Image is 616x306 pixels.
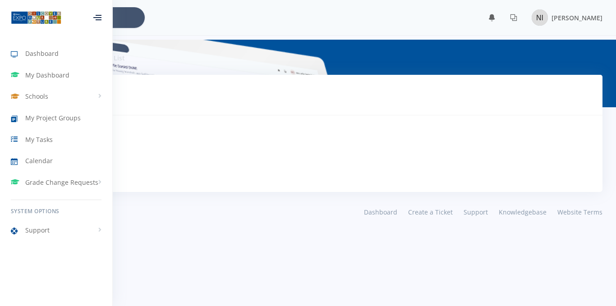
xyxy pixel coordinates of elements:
[25,135,53,144] span: My Tasks
[403,206,458,219] a: Create a Ticket
[11,10,61,25] img: ...
[104,53,125,63] li: List
[493,206,552,219] a: Knowledgebase
[524,8,602,27] a: Image placeholder [PERSON_NAME]
[25,70,69,80] span: My Dashboard
[552,206,602,219] a: Website Terms
[14,207,301,217] div: © 2025
[25,225,50,235] span: Support
[532,9,548,26] img: Image placeholder
[499,208,547,216] span: Knowledgebase
[552,14,602,22] span: [PERSON_NAME]
[46,148,570,160] h3: No Tasks Pending
[25,91,48,101] span: Schools
[25,49,59,58] span: Dashboard
[25,178,98,187] span: Grade Change Requests
[24,96,398,106] p: Tasks To Do
[24,84,398,96] h3: Tasks
[359,206,403,219] a: Dashboard
[11,207,101,215] h6: System Options
[458,206,493,219] a: Support
[25,156,53,165] span: Calendar
[25,113,81,123] span: My Project Groups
